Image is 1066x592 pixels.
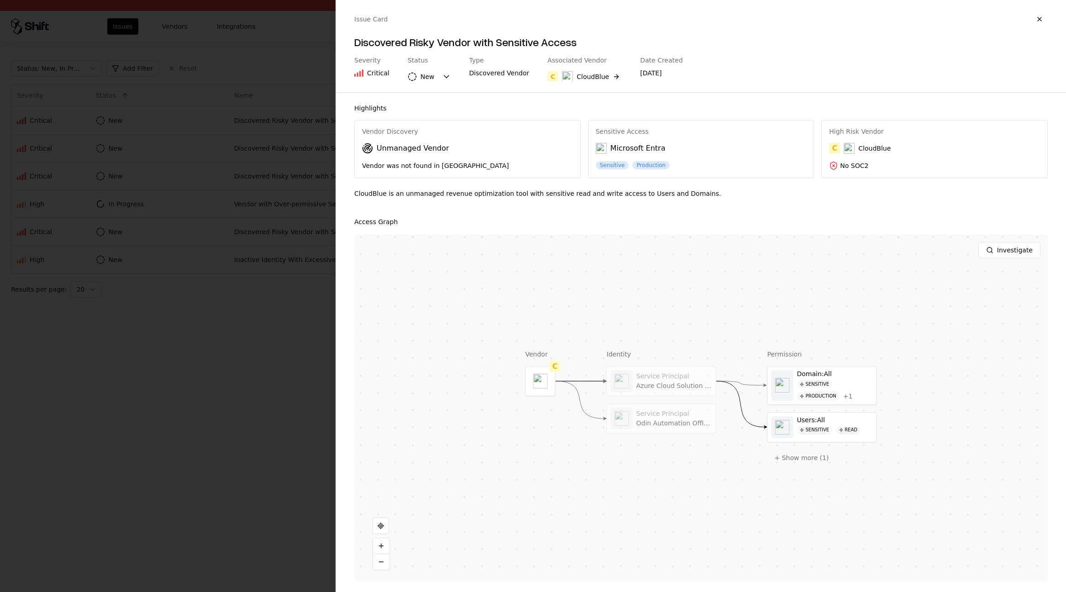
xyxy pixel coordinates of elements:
div: Azure Cloud Solution Provider [636,382,712,390]
h4: Discovered Risky Vendor with Sensitive Access [354,35,1048,49]
div: Associated Vendor [547,57,622,65]
div: Identity [607,350,716,359]
div: Status [408,57,451,65]
div: New [420,72,435,81]
div: Domain:All [797,370,873,378]
div: C [550,361,561,372]
div: Date Created [640,57,683,65]
div: CloudBlue [577,72,609,81]
div: Severity [354,57,389,65]
div: Discovered Vendor [469,68,530,81]
div: CloudBlue is an unmanaged revenue optimization tool with sensitive read and write access to Users... [354,189,1048,205]
div: Vendor was not found in [GEOGRAPHIC_DATA] [362,161,573,170]
div: Production [797,392,840,401]
div: High Risk Vendor [829,128,1040,136]
div: Sensitive [797,380,833,389]
div: Service Principal [636,410,712,418]
img: CloudBlue [562,71,573,82]
div: Critical [367,68,389,78]
div: Permission [767,350,877,359]
button: CCloudBlue [547,68,622,85]
div: Issue Card [354,15,388,24]
img: Microsoft Entra [596,143,607,154]
div: C [829,143,840,154]
img: CloudBlue [844,143,855,154]
div: Sensitive Access [596,128,807,136]
button: +1 [843,393,853,401]
div: Highlights [354,104,1048,113]
div: No SOC2 [840,161,868,170]
div: [DATE] [640,68,683,81]
div: Odin Automation Office 365 Integration [636,419,712,428]
div: Sensitive [797,426,833,435]
div: read [836,426,861,435]
div: Unmanaged Vendor [377,143,449,154]
div: Service Principal [636,372,712,381]
div: Access Graph [354,216,1048,227]
div: C [547,71,558,82]
div: Production [632,161,670,169]
div: Sensitive [596,161,629,169]
div: Microsoft Entra [596,143,666,154]
button: Investigate [978,242,1040,258]
div: Type [469,57,530,65]
div: Vendor [525,350,556,359]
div: CloudBlue [858,144,891,153]
button: + Show more (1) [767,450,836,466]
div: Users:All [797,416,873,424]
div: Vendor Discovery [362,128,573,136]
div: + 1 [843,393,853,401]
